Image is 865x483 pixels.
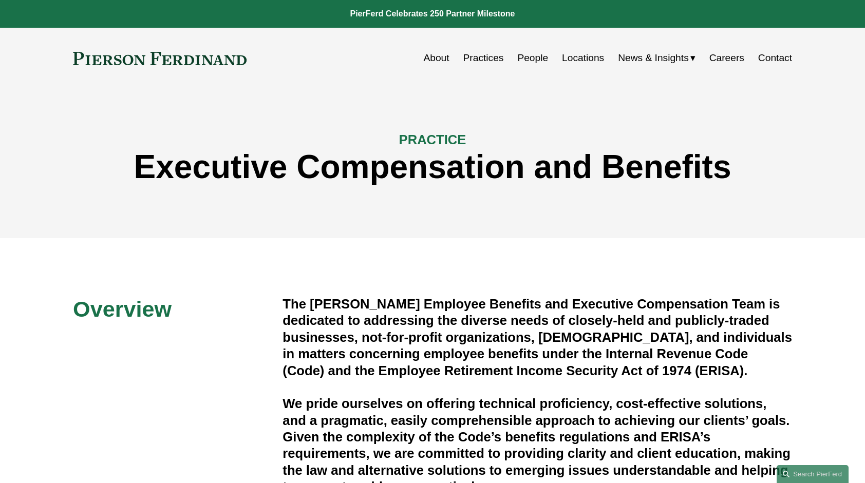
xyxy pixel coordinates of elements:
[283,296,792,379] h4: The [PERSON_NAME] Employee Benefits and Executive Compensation Team is dedicated to addressing th...
[517,48,548,68] a: People
[463,48,504,68] a: Practices
[73,297,172,321] span: Overview
[618,48,695,68] a: folder dropdown
[777,465,849,483] a: Search this site
[618,49,689,67] span: News & Insights
[562,48,604,68] a: Locations
[758,48,792,68] a: Contact
[423,48,449,68] a: About
[73,148,792,186] h1: Executive Compensation and Benefits
[709,48,744,68] a: Careers
[399,132,466,147] span: PRACTICE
